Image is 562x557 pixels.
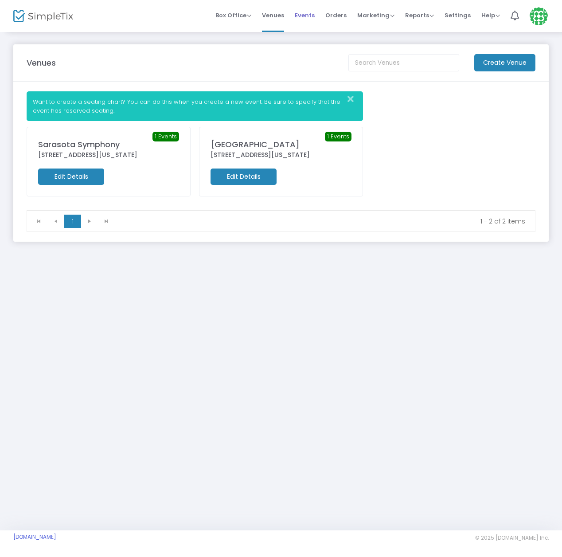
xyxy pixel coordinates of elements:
div: [GEOGRAPHIC_DATA] [211,138,351,150]
span: Orders [325,4,347,27]
div: [STREET_ADDRESS][US_STATE] [211,150,351,160]
div: Want to create a seating chart? You can do this when you create a new event. Be sure to specify t... [27,91,363,121]
button: Close [345,92,363,106]
div: Data table [27,210,535,211]
span: 1 Events [325,132,351,141]
div: [STREET_ADDRESS][US_STATE] [38,150,179,160]
m-button: Edit Details [211,169,277,185]
span: Page 1 [64,215,81,228]
span: Settings [445,4,471,27]
span: Reports [405,11,434,20]
span: Box Office [215,11,251,20]
a: [DOMAIN_NAME] [13,533,56,541]
span: Help [481,11,500,20]
m-button: Create Venue [474,54,535,71]
span: © 2025 [DOMAIN_NAME] Inc. [475,534,549,541]
div: Sarasota Symphony [38,138,179,150]
kendo-pager-info: 1 - 2 of 2 items [121,217,525,226]
span: Events [295,4,315,27]
m-button: Edit Details [38,169,104,185]
span: Marketing [357,11,394,20]
span: Venues [262,4,284,27]
input: Search Venues [348,54,459,71]
m-panel-title: Venues [27,57,56,69]
span: 1 Events [152,132,179,141]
